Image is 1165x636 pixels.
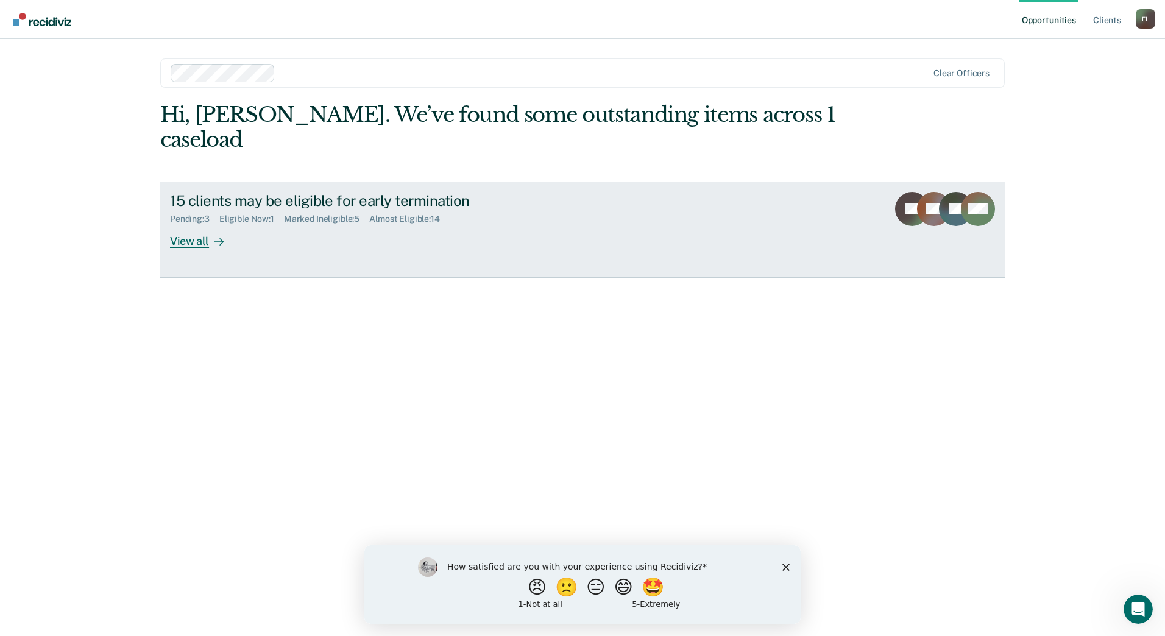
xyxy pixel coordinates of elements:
[364,545,801,624] iframe: Survey by Kim from Recidiviz
[160,182,1005,278] a: 15 clients may be eligible for early terminationPending:3Eligible Now:1Marked Ineligible:5Almost ...
[219,214,284,224] div: Eligible Now : 1
[933,68,990,79] div: Clear officers
[1136,9,1155,29] div: F L
[13,13,71,26] img: Recidiviz
[1124,595,1153,624] iframe: Intercom live chat
[170,224,238,248] div: View all
[170,214,219,224] div: Pending : 3
[1136,9,1155,29] button: Profile dropdown button
[170,192,598,210] div: 15 clients may be eligible for early termination
[160,102,836,152] div: Hi, [PERSON_NAME]. We’ve found some outstanding items across 1 caseload
[284,214,369,224] div: Marked Ineligible : 5
[369,214,450,224] div: Almost Eligible : 14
